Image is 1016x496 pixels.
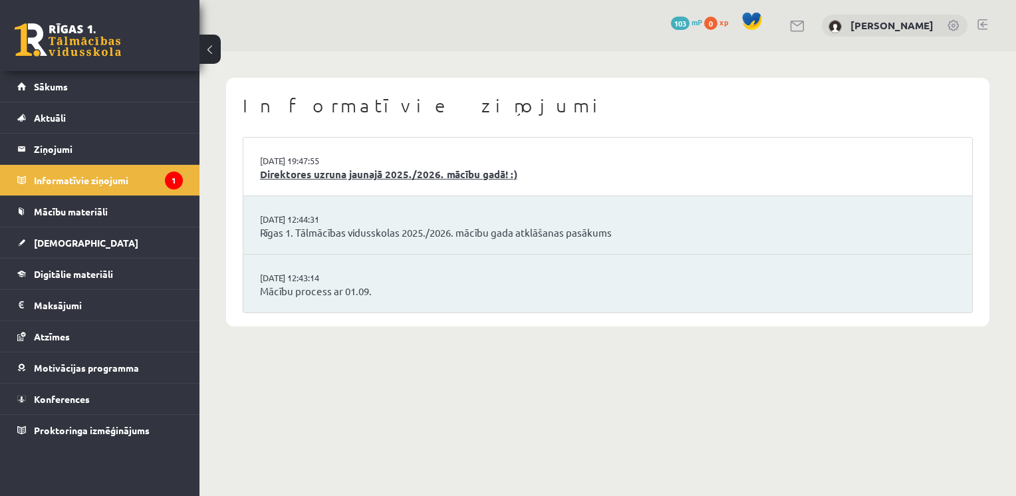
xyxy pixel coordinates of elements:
a: Sākums [17,71,183,102]
a: [DEMOGRAPHIC_DATA] [17,227,183,258]
a: Aktuāli [17,102,183,133]
a: Atzīmes [17,321,183,352]
a: Konferences [17,384,183,414]
span: Motivācijas programma [34,362,139,374]
legend: Maksājumi [34,290,183,320]
a: [DATE] 12:43:14 [260,271,360,285]
span: Konferences [34,393,90,405]
span: Proktoringa izmēģinājums [34,424,150,436]
a: [DATE] 19:47:55 [260,154,360,168]
a: 0 xp [704,17,735,27]
span: Atzīmes [34,330,70,342]
span: Aktuāli [34,112,66,124]
a: [DATE] 12:44:31 [260,213,360,226]
a: Proktoringa izmēģinājums [17,415,183,445]
span: Digitālie materiāli [34,268,113,280]
a: Ziņojumi [17,134,183,164]
a: Rīgas 1. Tālmācības vidusskolas 2025./2026. mācību gada atklāšanas pasākums [260,225,955,241]
span: mP [692,17,702,27]
a: 103 mP [671,17,702,27]
span: Sākums [34,80,68,92]
span: Mācību materiāli [34,205,108,217]
a: Digitālie materiāli [17,259,183,289]
a: Maksājumi [17,290,183,320]
a: Motivācijas programma [17,352,183,383]
a: Direktores uzruna jaunajā 2025./2026. mācību gadā! :) [260,167,955,182]
span: 0 [704,17,717,30]
a: Rīgas 1. Tālmācības vidusskola [15,23,121,57]
span: xp [719,17,728,27]
a: Informatīvie ziņojumi1 [17,165,183,195]
a: Mācību process ar 01.09. [260,284,955,299]
span: 103 [671,17,690,30]
legend: Informatīvie ziņojumi [34,165,183,195]
span: [DEMOGRAPHIC_DATA] [34,237,138,249]
a: [PERSON_NAME] [850,19,934,32]
a: Mācību materiāli [17,196,183,227]
legend: Ziņojumi [34,134,183,164]
i: 1 [165,172,183,189]
img: Megija Jaunzeme [828,20,842,33]
h1: Informatīvie ziņojumi [243,94,973,117]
